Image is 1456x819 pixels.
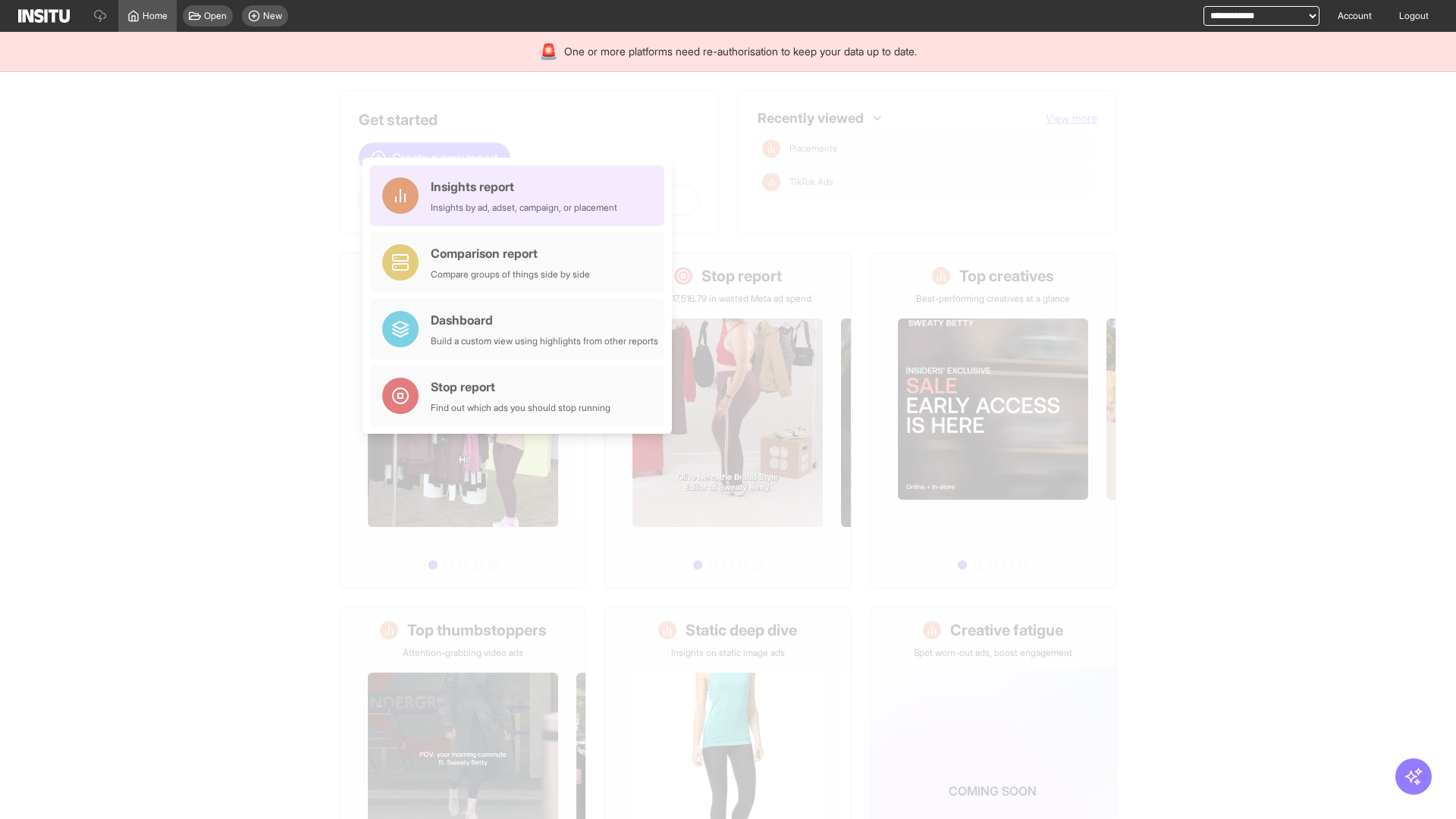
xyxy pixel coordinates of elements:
[431,202,617,214] div: Insights by ad, adset, campaign, or placement
[263,10,282,22] span: New
[431,311,658,329] div: Dashboard
[564,44,917,59] span: One or more platforms need re-authorisation to keep your data up to date.
[431,268,590,281] div: Compare groups of things side by side
[431,177,617,196] div: Insights report
[431,402,610,414] div: Find out which ads you should stop running
[18,9,70,23] img: Logo
[204,10,227,22] span: Open
[431,335,658,347] div: Build a custom view using highlights from other reports
[431,378,610,396] div: Stop report
[431,244,590,262] div: Comparison report
[143,10,168,22] span: Home
[539,41,558,62] div: 🚨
